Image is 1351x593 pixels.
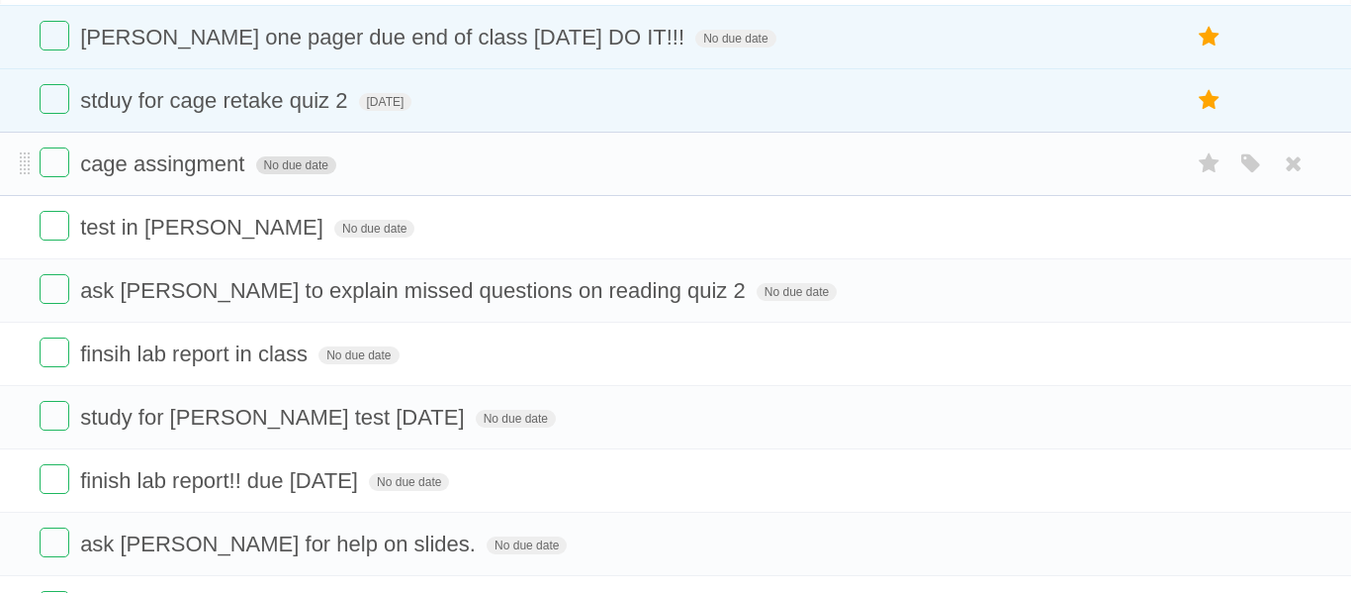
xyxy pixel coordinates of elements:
span: ask [PERSON_NAME] to explain missed questions on reading quiz 2 [80,278,751,303]
label: Done [40,464,69,494]
span: No due date [318,346,399,364]
span: No due date [369,473,449,491]
span: No due date [695,30,775,48]
span: [DATE] [359,93,412,111]
span: finsih lab report in class [80,342,313,366]
label: Star task [1191,21,1228,53]
span: No due date [334,220,414,238]
label: Done [40,274,69,304]
label: Done [40,528,69,557]
label: Done [40,21,69,50]
span: stduy for cage retake quiz 2 [80,88,352,113]
span: No due date [757,283,837,301]
label: Done [40,211,69,241]
span: study for [PERSON_NAME] test [DATE] [80,405,469,430]
span: ask [PERSON_NAME] for help on slides. [80,532,481,556]
label: Done [40,338,69,367]
span: [PERSON_NAME] one pager due end of class [DATE] DO IT!!! [80,25,689,49]
span: test in [PERSON_NAME] [80,215,328,240]
span: cage assingment [80,151,249,176]
label: Star task [1191,84,1228,117]
span: finish lab report!! due [DATE] [80,468,363,493]
label: Done [40,148,69,177]
span: No due date [476,410,556,428]
label: Done [40,84,69,114]
label: Done [40,401,69,431]
span: No due date [256,156,336,174]
label: Star task [1191,148,1228,180]
span: No due date [487,537,567,554]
